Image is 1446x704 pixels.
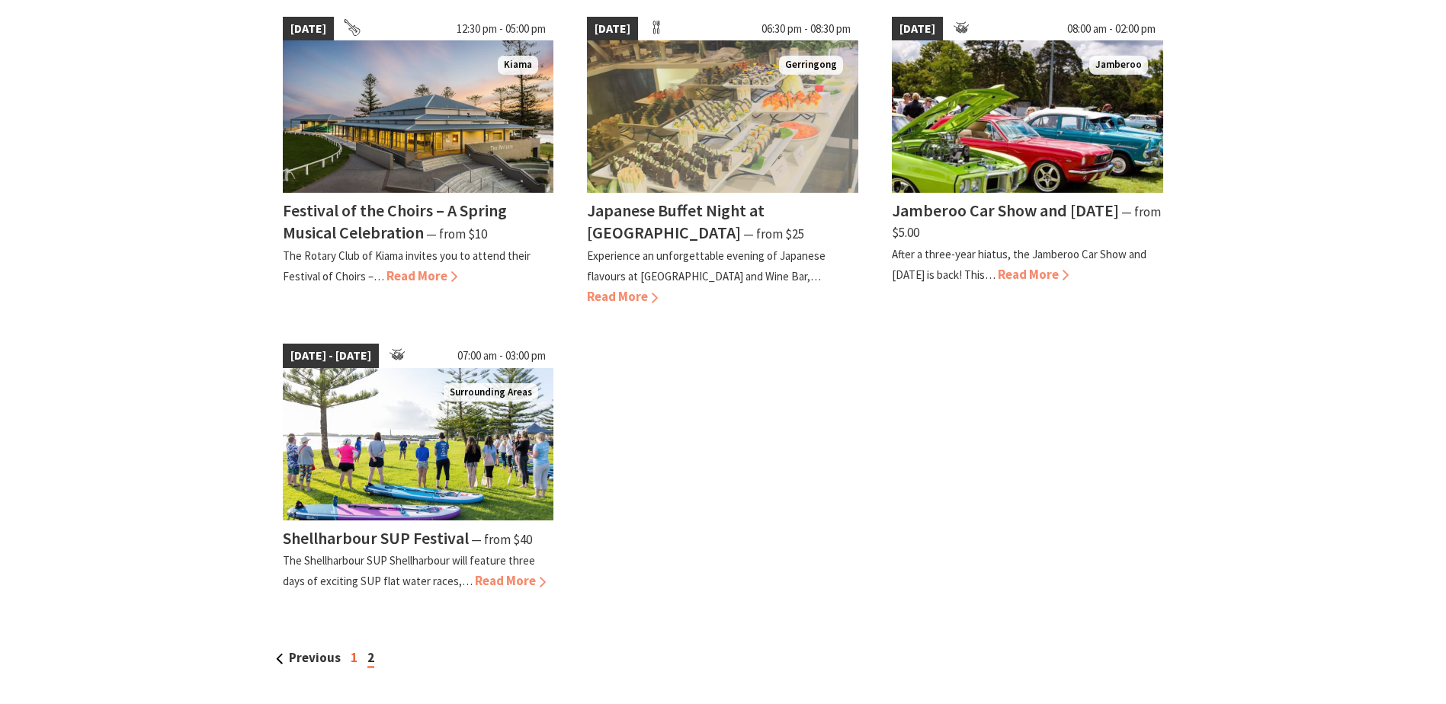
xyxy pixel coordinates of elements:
a: [DATE] 08:00 am - 02:00 pm Jamberoo Car Show Jamberoo Jamberoo Car Show and [DATE] ⁠— from $5.00 ... [892,17,1163,308]
a: [DATE] 12:30 pm - 05:00 pm 2023 Festival of Choirs at the Kiama Pavilion Kiama Festival of the Ch... [283,17,554,308]
h4: Japanese Buffet Night at [GEOGRAPHIC_DATA] [587,200,765,243]
span: Read More [587,288,658,305]
p: The Rotary Club of Kiama invites you to attend their Festival of Choirs –… [283,248,531,283]
a: [DATE] - [DATE] 07:00 am - 03:00 pm Jodie Edwards Welcome to Country Surrounding Areas Shellharbo... [283,344,554,591]
img: Japanese Night at Bella Char [587,40,858,193]
span: Surrounding Areas [444,383,538,402]
span: 06:30 pm - 08:30 pm [754,17,858,41]
span: [DATE] [587,17,638,41]
h4: Shellharbour SUP Festival [283,527,469,549]
a: [DATE] 06:30 pm - 08:30 pm Japanese Night at Bella Char Gerringong Japanese Buffet Night at [GEOG... [587,17,858,308]
span: Jamberoo [1089,56,1148,75]
span: Read More [386,267,457,284]
p: After a three-year hiatus, the Jamberoo Car Show and [DATE] is back! This… [892,247,1146,282]
span: Kiama [498,56,538,75]
img: Jamberoo Car Show [892,40,1163,193]
span: 08:00 am - 02:00 pm [1060,17,1163,41]
span: Read More [475,572,546,589]
h4: Festival of the Choirs – A Spring Musical Celebration [283,200,507,243]
a: Previous [276,649,341,666]
span: 07:00 am - 03:00 pm [450,344,553,368]
span: ⁠— from $40 [471,531,532,548]
span: Read More [998,266,1069,283]
a: 1 [351,649,357,666]
h4: Jamberoo Car Show and [DATE] [892,200,1119,221]
span: ⁠— from $10 [426,226,487,242]
span: [DATE] [283,17,334,41]
p: The Shellharbour SUP Shellharbour will feature three days of exciting SUP flat water races,… [283,553,535,588]
span: ⁠— from $25 [743,226,804,242]
img: 2023 Festival of Choirs at the Kiama Pavilion [283,40,554,193]
p: Experience an unforgettable evening of Japanese flavours at [GEOGRAPHIC_DATA] and Wine Bar,… [587,248,826,283]
span: Gerringong [779,56,843,75]
span: 2 [367,649,374,668]
span: 12:30 pm - 05:00 pm [449,17,553,41]
span: [DATE] - [DATE] [283,344,379,368]
span: [DATE] [892,17,943,41]
img: Jodie Edwards Welcome to Country [283,368,554,520]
